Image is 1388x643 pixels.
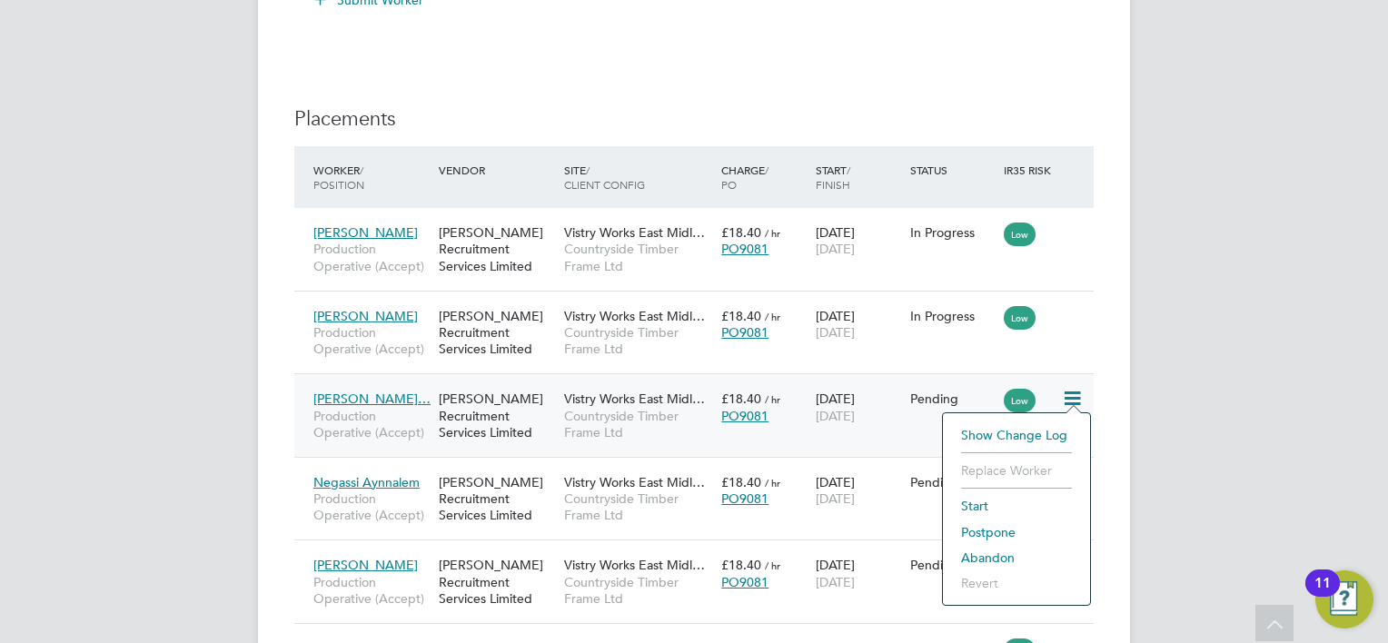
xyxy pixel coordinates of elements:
span: Countryside Timber Frame Ltd [564,324,712,357]
span: Countryside Timber Frame Ltd [564,574,712,607]
div: [DATE] [811,465,906,516]
div: Status [906,153,1000,186]
span: Negassi Aynnalem [313,474,420,490]
span: £18.40 [721,308,761,324]
span: PO9081 [721,408,768,424]
span: Production Operative (Accept) [313,408,430,440]
span: [PERSON_NAME] [313,308,418,324]
span: £18.40 [721,391,761,407]
li: Show change log [952,422,1081,448]
span: £18.40 [721,474,761,490]
div: [PERSON_NAME] Recruitment Services Limited [434,381,560,450]
div: Worker [309,153,434,201]
span: / hr [765,310,780,323]
span: [DATE] [816,241,855,257]
h3: Placements [294,106,1094,133]
div: Start [811,153,906,201]
span: PO9081 [721,324,768,341]
li: Start [952,493,1081,519]
span: PO9081 [721,490,768,507]
a: Negassi AynnalemProduction Operative (Accept)[PERSON_NAME] Recruitment Services LimitedVistry Wor... [309,464,1094,480]
button: Open Resource Center, 11 new notifications [1315,570,1373,628]
span: / PO [721,163,768,192]
div: [DATE] [811,299,906,350]
div: Pending [910,474,996,490]
a: [PERSON_NAME]…Production Operative (Accept)[PERSON_NAME] Recruitment Services LimitedVistry Works... [309,381,1094,396]
span: / Finish [816,163,850,192]
div: [PERSON_NAME] Recruitment Services Limited [434,299,560,367]
span: Countryside Timber Frame Ltd [564,408,712,440]
span: Vistry Works East Midl… [564,308,705,324]
span: / hr [765,559,780,572]
span: / hr [765,392,780,406]
span: Vistry Works East Midl… [564,474,705,490]
div: [PERSON_NAME] Recruitment Services Limited [434,465,560,533]
span: Low [1004,223,1036,246]
span: / hr [765,226,780,240]
div: 11 [1314,583,1331,607]
span: PO9081 [721,574,768,590]
span: £18.40 [721,224,761,241]
span: [DATE] [816,574,855,590]
a: [PERSON_NAME]Production Operative (Accept)[PERSON_NAME] Recruitment Services LimitedVistry Works ... [309,547,1094,562]
span: £18.40 [721,557,761,573]
span: Vistry Works East Midl… [564,224,705,241]
a: [PERSON_NAME]Production Operative (Accept)[PERSON_NAME] Recruitment Services LimitedVistry Works ... [309,214,1094,230]
div: Charge [717,153,811,201]
span: / Client Config [564,163,645,192]
span: Countryside Timber Frame Ltd [564,490,712,523]
li: Abandon [952,545,1081,570]
li: Postpone [952,519,1081,545]
div: [PERSON_NAME] Recruitment Services Limited [434,215,560,283]
span: [DATE] [816,408,855,424]
div: Site [560,153,717,201]
span: PO9081 [721,241,768,257]
span: / Position [313,163,364,192]
span: Countryside Timber Frame Ltd [564,241,712,273]
span: [PERSON_NAME] [313,557,418,573]
li: Revert [952,570,1081,596]
span: Production Operative (Accept) [313,241,430,273]
div: Vendor [434,153,560,186]
span: Production Operative (Accept) [313,574,430,607]
div: In Progress [910,308,996,324]
div: [DATE] [811,381,906,432]
span: [DATE] [816,324,855,341]
li: Replace Worker [952,458,1081,483]
div: [DATE] [811,215,906,266]
span: Vistry Works East Midl… [564,391,705,407]
span: [PERSON_NAME]… [313,391,431,407]
span: Production Operative (Accept) [313,324,430,357]
div: Pending [910,391,996,407]
span: / hr [765,476,780,490]
div: [PERSON_NAME] Recruitment Services Limited [434,548,560,616]
div: IR35 Risk [999,153,1062,186]
div: [DATE] [811,548,906,598]
div: In Progress [910,224,996,241]
span: [DATE] [816,490,855,507]
span: Low [1004,306,1036,330]
span: Vistry Works East Midl… [564,557,705,573]
span: [PERSON_NAME] [313,224,418,241]
div: Pending [910,557,996,573]
span: Low [1004,389,1036,412]
a: [PERSON_NAME]Production Operative (Accept)[PERSON_NAME] Recruitment Services LimitedVistry Works ... [309,298,1094,313]
span: Production Operative (Accept) [313,490,430,523]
